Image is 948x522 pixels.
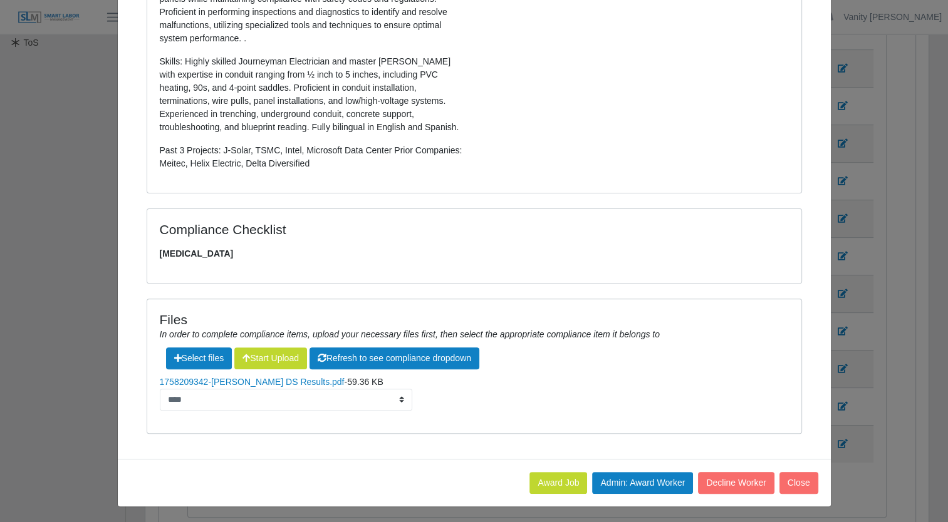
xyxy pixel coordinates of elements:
button: Close [779,472,818,494]
h4: Compliance Checklist [160,222,573,237]
h4: Files [160,312,789,327]
span: [MEDICAL_DATA] [160,247,789,260]
li: - [160,376,789,411]
p: Past 3 Projects: J-Solar, TSMC, Intel, Microsoft Data Center Prior Companies: Meitec, Helix Elect... [160,144,465,170]
a: 1758209342-[PERSON_NAME] DS Results.pdf [160,377,345,387]
button: Award Job [529,472,587,494]
i: In order to complete compliance items, upload your necessary files first, then select the appropr... [160,329,660,339]
button: Admin: Award Worker [592,472,693,494]
button: Refresh to see compliance dropdown [310,347,479,369]
p: Skills: Highly skilled Journeyman Electrician and master [PERSON_NAME] with expertise in conduit ... [160,55,465,134]
button: Decline Worker [698,472,774,494]
button: Start Upload [234,347,307,369]
span: 59.36 KB [347,377,383,387]
span: Select files [166,347,232,369]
